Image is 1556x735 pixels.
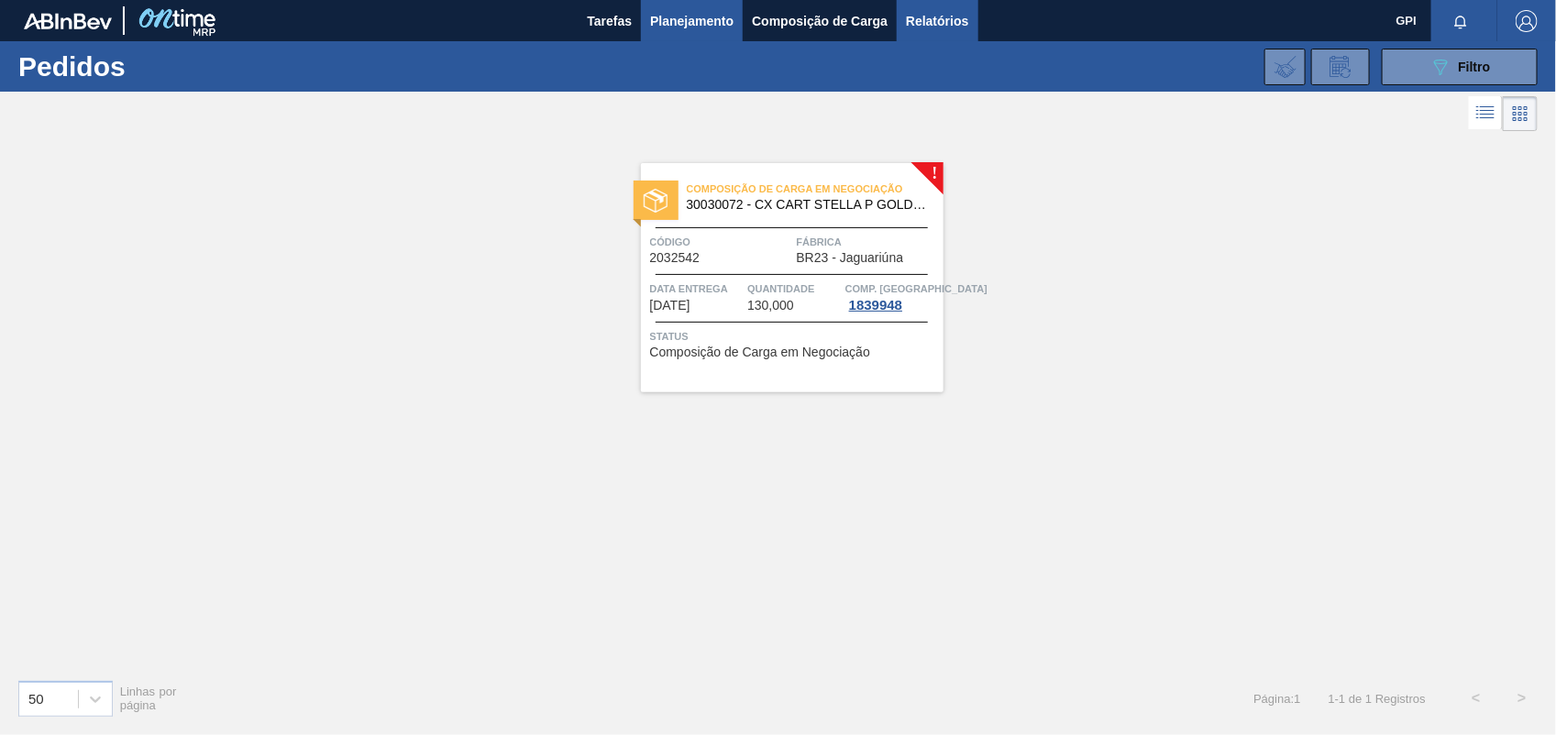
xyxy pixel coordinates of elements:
span: Código [650,233,792,251]
button: Filtro [1382,49,1538,85]
div: 50 [28,691,44,707]
div: Solicitação de Revisão de Pedidos [1311,49,1370,85]
div: Visão em Lista [1469,96,1503,131]
span: 2032542 [650,251,701,265]
button: > [1499,675,1545,721]
span: 1 - 1 de 1 Registros [1329,692,1426,706]
div: Importar Negociações dos Pedidos [1264,49,1306,85]
span: 30030072 - CX CART STELLA P GOLD 330ML C6 298 NIV23 [687,198,929,212]
span: 19/09/2025 [650,299,690,313]
img: status [644,189,668,213]
span: Página : 1 [1253,692,1300,706]
span: BR23 - Jaguariúna [797,251,904,265]
a: !statusComposição de Carga em Negociação30030072 - CX CART STELLA P GOLD 330ML C6 298 NIV23Código... [613,163,944,392]
div: 1839948 [845,298,906,313]
img: TNhmsLtSVTkK8tSr43FrP2fwEKptu5GPRR3wAAAABJRU5ErkJggg== [24,13,112,29]
div: Visão em Cards [1503,96,1538,131]
span: Filtro [1459,60,1491,74]
span: 130,000 [747,299,794,313]
button: Notificações [1431,8,1490,34]
button: < [1453,675,1499,721]
span: Composição de Carga em Negociação [687,180,944,198]
h1: Pedidos [18,56,287,77]
span: Linhas por página [120,685,177,712]
img: Logout [1516,10,1538,32]
span: Comp. Carga [845,280,988,298]
span: Quantidade [747,280,841,298]
span: Status [650,327,939,346]
a: Comp. [GEOGRAPHIC_DATA]1839948 [845,280,939,313]
span: Planejamento [650,10,734,32]
span: Composição de Carga em Negociação [650,346,870,359]
span: Data entrega [650,280,744,298]
span: Fábrica [797,233,939,251]
span: Composição de Carga [752,10,888,32]
span: Relatórios [906,10,968,32]
span: Tarefas [587,10,632,32]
